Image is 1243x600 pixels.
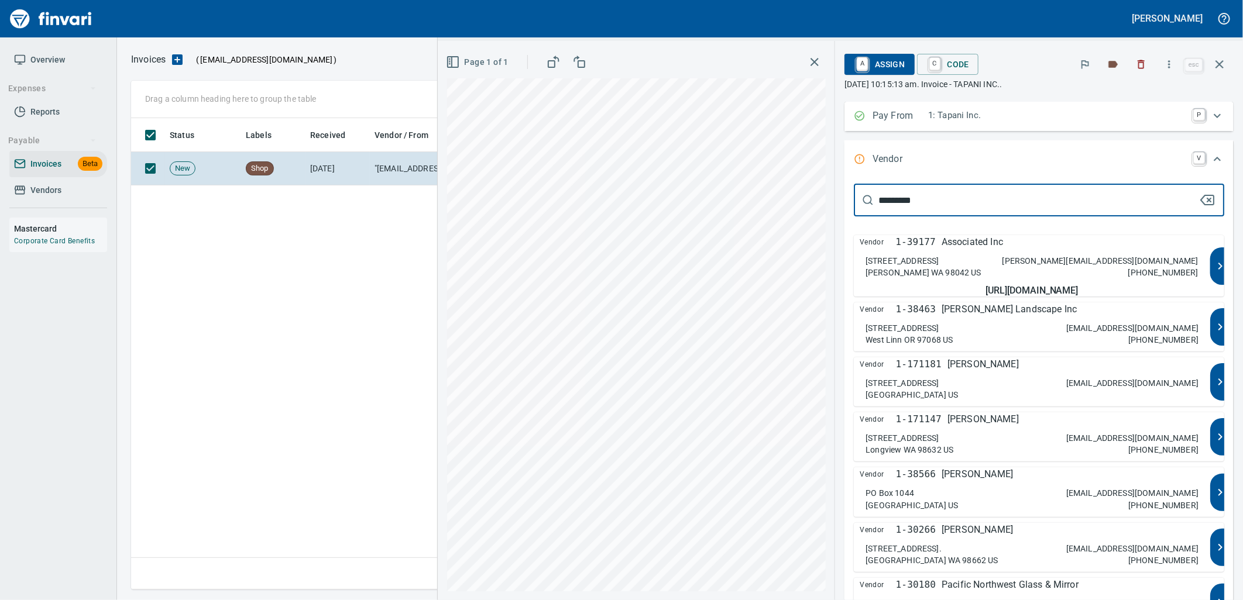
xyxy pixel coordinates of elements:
span: Vendor / From [375,128,428,142]
p: 1-171147 [896,412,942,426]
button: Vendor1-39177Associated Inc[STREET_ADDRESS][PERSON_NAME] WA 98042 US[PERSON_NAME][EMAIL_ADDRESS][... [854,235,1224,296]
p: [PERSON_NAME] [947,412,1019,426]
a: esc [1185,58,1203,71]
span: Close invoice [1182,50,1234,78]
p: 1-38566 [896,467,936,481]
span: Status [170,128,194,142]
button: [PERSON_NAME] [1129,9,1206,27]
div: Expand [844,140,1234,179]
span: Payable [8,133,97,148]
a: Overview [9,47,107,73]
p: [PERSON_NAME] WA 98042 US [866,267,981,278]
span: Invoices [30,157,61,171]
p: [GEOGRAPHIC_DATA] US [866,389,958,401]
p: [STREET_ADDRESS] [866,432,939,444]
p: [PHONE_NUMBER] [1128,444,1199,456]
button: Labels [1100,51,1126,77]
a: InvoicesBeta [9,151,107,177]
button: Vendor1-38566[PERSON_NAME]PO Box 1044[GEOGRAPHIC_DATA] US[EMAIL_ADDRESS][DOMAIN_NAME][PHONE_NUMBER] [854,467,1224,516]
button: Upload an Invoice [166,53,189,67]
button: Vendor1-171181[PERSON_NAME][STREET_ADDRESS][GEOGRAPHIC_DATA] US[EMAIL_ADDRESS][DOMAIN_NAME] [854,357,1224,406]
p: 1-38463 [896,302,936,316]
button: CCode [917,54,979,75]
p: [EMAIL_ADDRESS][DOMAIN_NAME] [1066,543,1199,554]
h5: [PERSON_NAME] [1132,12,1203,25]
button: Vendor1-38463[PERSON_NAME] Landscape Inc[STREET_ADDRESS]West Linn OR 97068 US[EMAIL_ADDRESS][DOMA... [854,302,1224,351]
span: New [170,163,195,174]
div: Expand [844,102,1234,131]
p: West Linn OR 97068 US [866,334,953,346]
p: 1-30266 [896,523,936,537]
span: Beta [78,157,102,171]
p: [EMAIL_ADDRESS][DOMAIN_NAME] [1066,322,1199,334]
td: [DATE] [305,152,370,185]
span: Vendor [860,578,895,592]
span: Vendor [860,302,895,316]
p: [PERSON_NAME] [947,357,1019,371]
p: Longview WA 98632 US [866,444,953,456]
a: Vendors [9,177,107,204]
span: Vendor [860,467,895,481]
button: Expenses [4,78,101,99]
span: Labels [246,128,287,142]
p: [GEOGRAPHIC_DATA] US [866,499,958,511]
span: [EMAIL_ADDRESS][DOMAIN_NAME] [199,54,334,65]
p: [PHONE_NUMBER] [1128,334,1199,346]
span: Overview [30,53,65,67]
p: [EMAIL_ADDRESS][DOMAIN_NAME] [1066,487,1199,499]
p: Pay From [873,109,928,124]
p: Associated Inc [942,235,1003,249]
h6: Mastercard [14,222,107,235]
button: Discard [1128,51,1154,77]
span: Shop [246,163,273,174]
span: Page 1 of 1 [448,55,509,70]
p: [EMAIL_ADDRESS][DOMAIN_NAME] [1066,377,1199,389]
a: V [1193,152,1205,164]
p: 1-171181 [896,357,942,371]
h5: [URL][DOMAIN_NAME] [860,284,1204,296]
span: Labels [246,128,272,142]
p: [STREET_ADDRESS] [866,255,939,267]
span: Reports [30,105,60,119]
span: Received [310,128,345,142]
span: Code [926,54,970,74]
span: Vendor [860,235,895,249]
a: C [929,57,940,70]
span: Vendors [30,183,61,198]
span: Vendor [860,412,895,426]
button: Flag [1072,51,1098,77]
span: Vendor [860,523,895,537]
button: AAssign [844,54,914,75]
span: Assign [854,54,905,74]
button: Payable [4,130,101,151]
p: 1: Tapani Inc. [928,109,1186,122]
p: [STREET_ADDRESS]. [866,543,942,554]
span: Expenses [8,81,97,96]
p: 1-39177 [896,235,936,249]
span: Vendor [860,357,895,371]
span: Received [310,128,360,142]
a: P [1193,109,1205,120]
a: Reports [9,99,107,125]
span: Status [170,128,210,142]
p: [PHONE_NUMBER] [1128,267,1199,278]
td: "[EMAIL_ADDRESS][DOMAIN_NAME]" <[EMAIL_ADDRESS][DOMAIN_NAME]> [370,152,487,185]
p: Invoices [131,53,166,67]
button: Vendor1-30266[PERSON_NAME][STREET_ADDRESS].[GEOGRAPHIC_DATA] WA 98662 US[EMAIL_ADDRESS][DOMAIN_NA... [854,523,1224,572]
p: [PHONE_NUMBER] [1128,499,1199,511]
p: [PERSON_NAME] Landscape Inc [942,302,1077,316]
a: Corporate Card Benefits [14,237,95,245]
p: [PERSON_NAME] [942,523,1013,537]
p: [PERSON_NAME][EMAIL_ADDRESS][DOMAIN_NAME] [1002,255,1199,267]
p: Pacific Northwest Glass & Mirror [942,578,1079,592]
p: [PERSON_NAME] [942,467,1013,481]
p: [STREET_ADDRESS] [866,322,939,334]
button: Vendor1-171147[PERSON_NAME][STREET_ADDRESS]Longview WA 98632 US[EMAIL_ADDRESS][DOMAIN_NAME][PHONE... [854,412,1224,461]
button: Page 1 of 1 [444,51,513,73]
img: Finvari [7,5,95,33]
span: Vendor / From [375,128,444,142]
p: ( ) [189,54,337,65]
p: [PHONE_NUMBER] [1128,554,1199,566]
p: [DATE] 10:15:13 am. Invoice - TAPANI INC.. [844,78,1234,90]
p: [GEOGRAPHIC_DATA] WA 98662 US [866,554,998,566]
